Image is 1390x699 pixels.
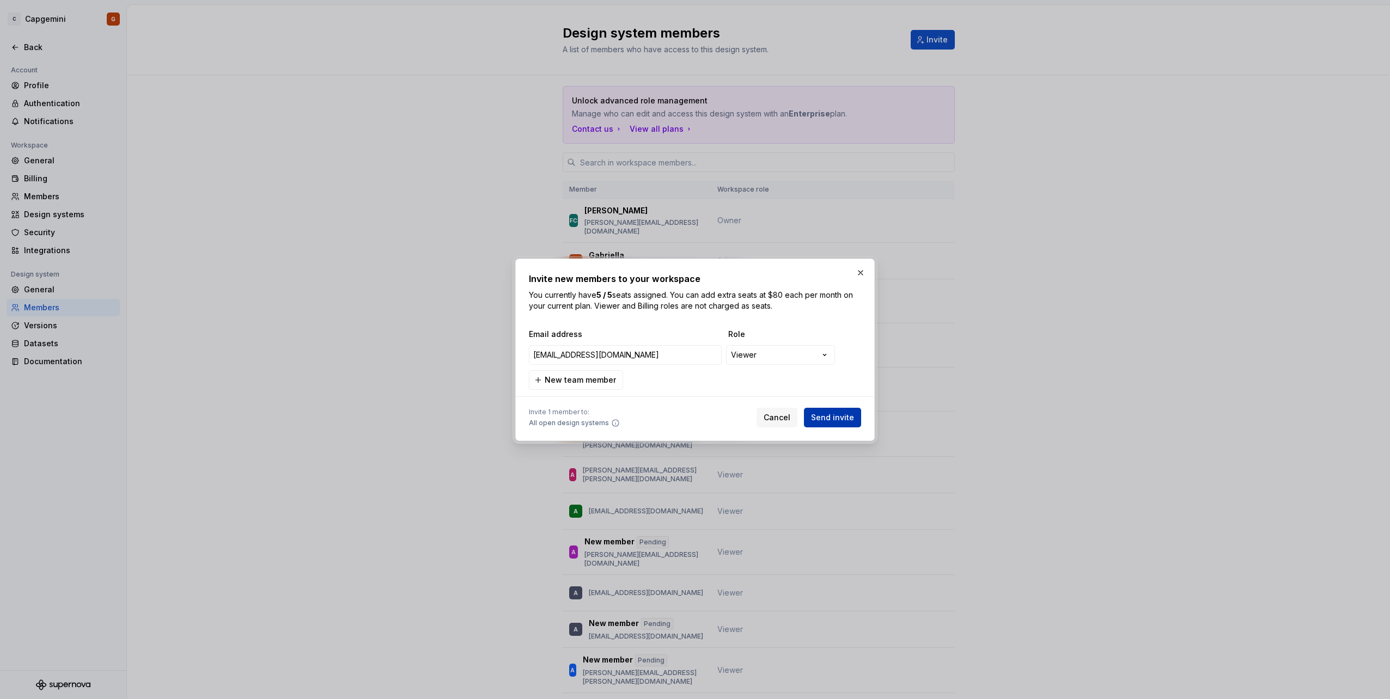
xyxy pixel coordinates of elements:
[545,375,616,385] span: New team member
[529,408,620,416] span: Invite 1 member to:
[529,272,861,285] h2: Invite new members to your workspace
[529,290,861,311] p: You currently have seats assigned. You can add extra seats at $80 each per month on your current ...
[529,329,724,340] span: Email address
[764,412,790,423] span: Cancel
[804,408,861,427] button: Send invite
[728,329,837,340] span: Role
[596,290,612,299] b: 5 / 5
[811,412,854,423] span: Send invite
[757,408,797,427] button: Cancel
[529,370,623,390] button: New team member
[529,419,609,427] span: All open design systems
